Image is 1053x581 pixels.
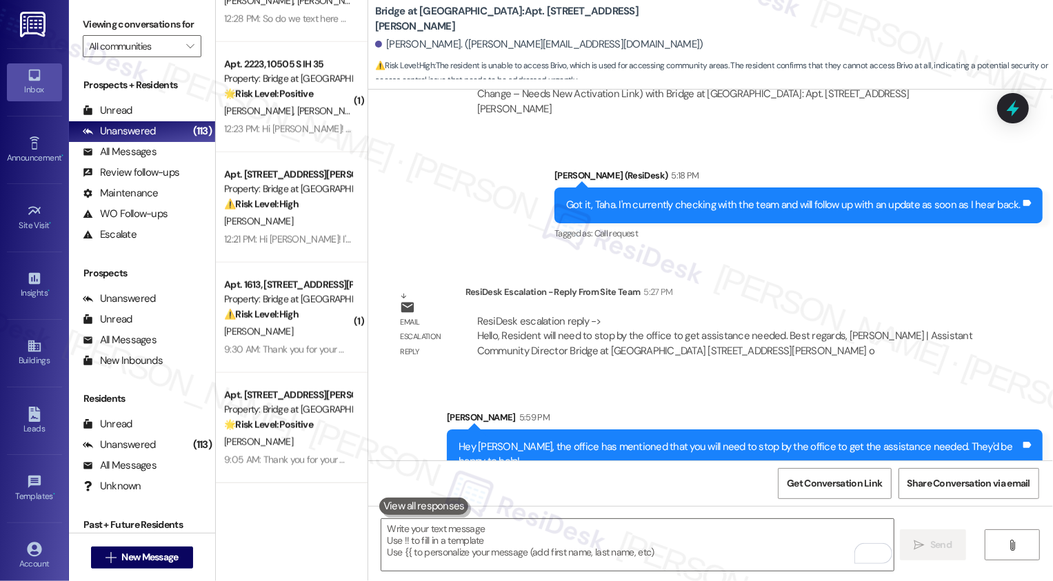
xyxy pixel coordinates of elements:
[7,538,62,575] a: Account
[224,215,293,227] span: [PERSON_NAME]
[900,529,967,560] button: Send
[899,468,1039,499] button: Share Conversation via email
[594,227,638,239] span: Call request
[83,417,132,431] div: Unread
[375,4,651,34] b: Bridge at [GEOGRAPHIC_DATA]: Apt. [STREET_ADDRESS][PERSON_NAME]
[554,168,1043,187] div: [PERSON_NAME] (ResiDesk)
[224,278,352,292] div: Apt. 1613, [STREET_ADDRESS][PERSON_NAME]
[375,59,1053,88] span: : The resident is unable to access Brivo, which is used for accessing community areas. The reside...
[83,124,156,139] div: Unanswered
[516,410,550,425] div: 5:59 PM
[1007,540,1018,551] i: 
[224,198,299,210] strong: ⚠️ Risk Level: High
[224,453,1034,466] div: 9:05 AM: Thank you for your message. Our offices are currently closed, but we will contact you wh...
[83,145,157,159] div: All Messages
[224,308,299,320] strong: ⚠️ Risk Level: High
[297,105,370,117] span: [PERSON_NAME]
[477,314,972,358] div: ResiDesk escalation reply -> Hello, Resident will need to stop by the office to get assistance ne...
[554,223,1043,243] div: Tagged as:
[224,182,352,196] div: Property: Bridge at [GEOGRAPHIC_DATA]
[459,440,1021,469] div: Hey [PERSON_NAME], the office has mentioned that you will need to stop by the office to get the a...
[83,292,156,306] div: Unanswered
[930,538,952,552] span: Send
[7,402,62,440] a: Leads
[190,434,215,456] div: (113)
[89,35,179,57] input: All communities
[447,410,1043,429] div: [PERSON_NAME]
[83,207,168,221] div: WO Follow-ups
[224,167,352,182] div: Apt. [STREET_ADDRESS][PERSON_NAME]
[83,479,141,493] div: Unknown
[69,391,215,406] div: Residents
[224,325,293,338] span: [PERSON_NAME]
[61,151,63,161] span: •
[907,476,1030,491] span: Share Conversation via email
[224,388,352,402] div: Apt. [STREET_ADDRESS][PERSON_NAME]
[778,468,891,499] button: Get Conversation Link
[83,354,163,368] div: New Inbounds
[224,436,293,448] span: [PERSON_NAME]
[224,72,352,86] div: Property: Bridge at [GEOGRAPHIC_DATA]
[69,78,215,92] div: Prospects + Residents
[465,285,985,304] div: ResiDesk Escalation - Reply From Site Team
[7,199,62,236] a: Site Visit •
[224,418,313,431] strong: 🌟 Risk Level: Positive
[224,402,352,417] div: Property: Bridge at [GEOGRAPHIC_DATA][PERSON_NAME]
[7,267,62,304] a: Insights •
[224,88,313,100] strong: 🌟 Risk Level: Positive
[91,547,193,569] button: New Message
[224,12,457,25] div: 12:28 PM: So do we text here with any issues or questions?
[375,60,434,71] strong: ⚠️ Risk Level: High
[83,186,159,201] div: Maintenance
[787,476,882,491] span: Get Conversation Link
[668,168,699,183] div: 5:18 PM
[121,550,178,564] span: New Message
[641,285,673,299] div: 5:27 PM
[48,286,50,296] span: •
[224,292,352,307] div: Property: Bridge at [GEOGRAPHIC_DATA][PERSON_NAME]
[914,540,925,551] i: 
[381,519,894,571] textarea: To enrich screen reader interactions, please activate Accessibility in Grammarly extension settings
[83,103,132,118] div: Unread
[224,105,297,117] span: [PERSON_NAME]
[7,470,62,507] a: Templates •
[375,37,703,52] div: [PERSON_NAME]. ([PERSON_NAME][EMAIL_ADDRESS][DOMAIN_NAME])
[83,165,179,180] div: Review follow-ups
[20,12,48,37] img: ResiDesk Logo
[69,266,215,281] div: Prospects
[224,343,1034,356] div: 9:30 AM: Thank you for your message. Our offices are currently closed, but we will contact you wh...
[7,334,62,371] a: Buildings
[83,333,157,347] div: All Messages
[83,312,132,327] div: Unread
[400,315,454,359] div: Email escalation reply
[83,227,137,242] div: Escalate
[7,63,62,101] a: Inbox
[477,72,973,116] div: Subject: [ResiDesk Escalation] (Medium risk) - Action Needed (Resident Unable to Access Brivo Aft...
[83,14,201,35] label: Viewing conversations for
[53,489,55,499] span: •
[224,123,634,135] div: 12:23 PM: Hi [PERSON_NAME]! What are some things we are able to text you about improvement wise?
[50,218,52,228] span: •
[106,552,116,563] i: 
[186,41,194,52] i: 
[83,438,156,452] div: Unanswered
[83,458,157,473] div: All Messages
[190,121,215,142] div: (113)
[69,518,215,532] div: Past + Future Residents
[224,57,352,72] div: Apt. 2223, 10505 S IH 35
[566,198,1021,212] div: Got it, Taha. I'm currently checking with the team and will follow up with an update as soon as I...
